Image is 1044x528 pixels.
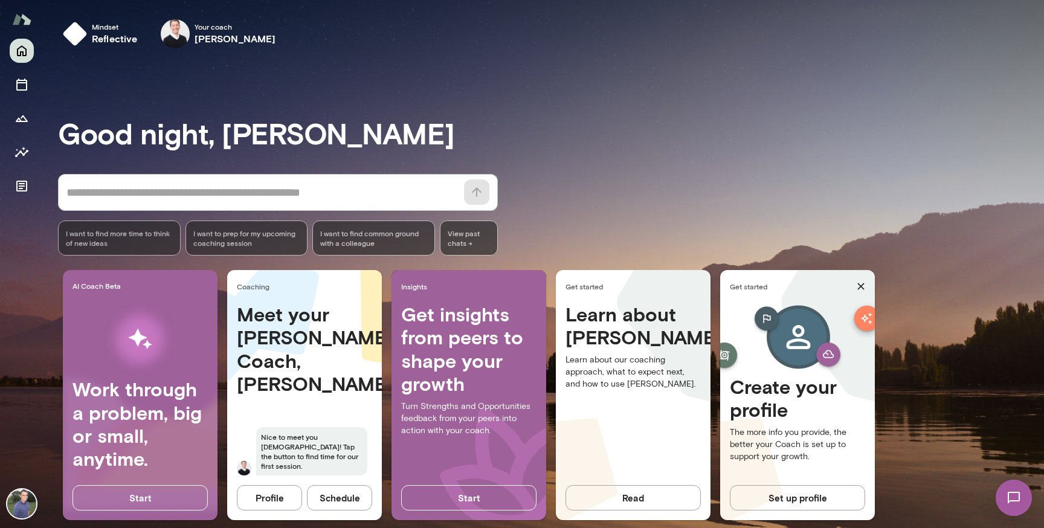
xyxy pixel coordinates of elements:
[565,354,701,390] p: Learn about our coaching approach, what to expect next, and how to use [PERSON_NAME].
[440,221,498,256] span: View past chats ->
[7,489,36,518] img: Krishna Bhat
[58,221,181,256] div: I want to find more time to think of new ideas
[565,282,706,291] span: Get started
[72,281,213,291] span: AI Coach Beta
[307,485,372,510] button: Schedule
[735,303,860,375] img: Create profile
[256,427,367,475] span: Nice to meet you [DEMOGRAPHIC_DATA]! Tap the button to find time for our first session.
[63,22,87,46] img: mindset
[565,485,701,510] button: Read
[10,72,34,97] button: Sessions
[237,303,372,396] h4: Meet your [PERSON_NAME] Coach, [PERSON_NAME]
[401,282,541,291] span: Insights
[730,282,852,291] span: Get started
[161,19,190,48] img: Dustin Lucien
[195,31,276,46] h6: [PERSON_NAME]
[92,31,138,46] h6: reflective
[401,485,536,510] button: Start
[193,228,300,248] span: I want to prep for my upcoming coaching session
[72,485,208,510] button: Start
[237,485,302,510] button: Profile
[401,401,536,437] p: Turn Strengths and Opportunities feedback from your peers into action with your coach.
[320,228,427,248] span: I want to find common ground with a colleague
[10,106,34,130] button: Growth Plan
[58,14,147,53] button: Mindsetreflective
[730,427,865,463] p: The more info you provide, the better your Coach is set up to support your growth.
[237,282,377,291] span: Coaching
[10,140,34,164] button: Insights
[185,221,308,256] div: I want to prep for my upcoming coaching session
[312,221,435,256] div: I want to find common ground with a colleague
[72,378,208,471] h4: Work through a problem, big or small, anytime.
[237,461,251,475] img: Dustin Lucien Lucien
[730,375,865,422] h4: Create your profile
[152,14,285,53] div: Dustin LucienYour coach[PERSON_NAME]
[86,301,194,378] img: AI Workflows
[66,228,173,248] span: I want to find more time to think of new ideas
[92,22,138,31] span: Mindset
[401,303,536,396] h4: Get insights from peers to shape your growth
[10,174,34,198] button: Documents
[10,39,34,63] button: Home
[565,303,701,349] h4: Learn about [PERSON_NAME]
[58,116,1044,150] h3: Good night, [PERSON_NAME]
[195,22,276,31] span: Your coach
[12,8,31,31] img: Mento
[730,485,865,510] button: Set up profile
